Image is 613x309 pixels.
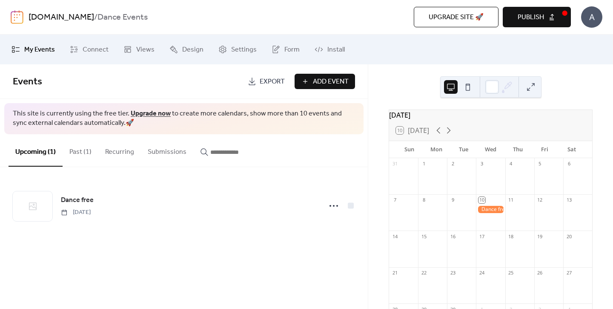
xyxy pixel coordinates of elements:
div: 8 [421,197,427,203]
div: 18 [508,233,514,240]
span: Upgrade site 🚀 [429,12,484,23]
div: Thu [504,141,531,158]
div: 23 [450,270,456,276]
a: My Events [5,38,61,61]
button: Publish [503,7,571,27]
div: 21 [392,270,398,276]
div: 10 [478,197,485,203]
div: 5 [537,161,543,167]
div: Tue [450,141,477,158]
div: 6 [566,161,572,167]
span: Events [13,72,42,91]
span: Views [136,45,155,55]
div: 4 [508,161,514,167]
img: logo [11,10,23,24]
span: Publish [518,12,544,23]
div: Mon [423,141,450,158]
a: Dance free [61,195,94,206]
button: Upgrade site 🚀 [414,7,498,27]
div: 16 [450,233,456,240]
button: Upcoming (1) [9,134,63,167]
div: 17 [478,233,485,240]
div: Wed [477,141,504,158]
div: 1 [421,161,427,167]
span: Install [327,45,345,55]
div: A [581,6,602,28]
div: 26 [537,270,543,276]
div: 31 [392,161,398,167]
div: 13 [566,197,572,203]
span: Settings [231,45,257,55]
div: 7 [392,197,398,203]
span: This site is currently using the free tier. to create more calendars, show more than 10 events an... [13,109,355,128]
div: 15 [421,233,427,240]
a: Form [265,38,306,61]
div: 19 [537,233,543,240]
div: 12 [537,197,543,203]
span: Design [182,45,203,55]
b: / [94,9,97,26]
div: Sun [396,141,423,158]
div: Fri [531,141,559,158]
a: Connect [63,38,115,61]
div: 25 [508,270,514,276]
div: 9 [450,197,456,203]
a: [DOMAIN_NAME] [29,9,94,26]
a: Settings [212,38,263,61]
div: Dance free [476,206,505,213]
div: 3 [478,161,485,167]
div: Sat [558,141,585,158]
a: Views [117,38,161,61]
a: Upgrade now [131,107,171,120]
span: Form [284,45,300,55]
div: 11 [508,197,514,203]
span: Export [260,77,285,87]
span: My Events [24,45,55,55]
span: Connect [83,45,109,55]
button: Add Event [295,74,355,89]
a: Export [241,74,291,89]
a: Install [308,38,351,61]
div: 14 [392,233,398,240]
a: Design [163,38,210,61]
span: [DATE] [61,208,91,217]
div: 2 [450,161,456,167]
div: 27 [566,270,572,276]
div: [DATE] [389,110,592,120]
span: Dance free [61,195,94,205]
button: Past (1) [63,134,98,166]
div: 20 [566,233,572,240]
div: 24 [478,270,485,276]
button: Submissions [141,134,193,166]
button: Recurring [98,134,141,166]
span: Add Event [313,77,349,87]
b: Dance Events [97,9,148,26]
div: 22 [421,270,427,276]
